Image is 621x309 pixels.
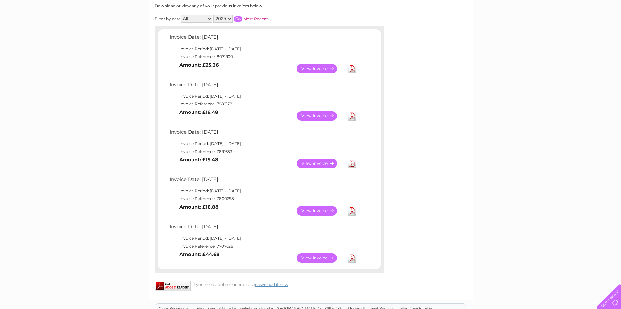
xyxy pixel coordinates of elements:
div: Download or view any of your previous invoices below. [155,4,327,8]
a: Download [348,253,356,263]
td: Invoice Reference: 7707626 [168,242,359,250]
img: logo.png [22,17,55,37]
a: Water [506,28,518,33]
b: Amount: £44.68 [179,251,220,257]
td: Invoice Period: [DATE] - [DATE] [168,235,359,242]
a: Blog [564,28,574,33]
td: Invoice Date: [DATE] [168,222,359,235]
td: Invoice Period: [DATE] - [DATE] [168,93,359,100]
td: Invoice Date: [DATE] [168,128,359,140]
b: Amount: £25.36 [179,62,219,68]
td: Invoice Date: [DATE] [168,80,359,93]
td: Invoice Reference: 7800298 [168,195,359,203]
div: If you need adobe reader please . [155,281,384,287]
b: Amount: £19.48 [179,157,218,163]
a: Most Recent [243,16,268,21]
td: Invoice Reference: 7982178 [168,100,359,108]
a: Telecoms [540,28,560,33]
b: Amount: £18.88 [179,204,219,210]
a: Contact [577,28,594,33]
div: Clear Business is a trading name of Verastar Limited (registered in [GEOGRAPHIC_DATA] No. 3667643... [156,4,466,32]
a: Download [348,111,356,121]
a: Energy [522,28,537,33]
a: download it now [255,282,288,287]
b: Amount: £19.48 [179,109,218,115]
a: Download [348,64,356,73]
a: View [297,159,345,168]
td: Invoice Period: [DATE] - [DATE] [168,45,359,53]
a: View [297,206,345,216]
a: View [297,253,345,263]
div: Filter by date [155,15,327,23]
td: Invoice Period: [DATE] - [DATE] [168,140,359,148]
td: Invoice Reference: 7891683 [168,148,359,155]
a: View [297,64,345,73]
td: Invoice Date: [DATE] [168,33,359,45]
td: Invoice Period: [DATE] - [DATE] [168,187,359,195]
a: Log out [599,28,615,33]
a: 0333 014 3131 [498,3,543,11]
td: Invoice Date: [DATE] [168,175,359,187]
a: Download [348,206,356,216]
a: View [297,111,345,121]
td: Invoice Reference: 8071900 [168,53,359,61]
a: Download [348,159,356,168]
